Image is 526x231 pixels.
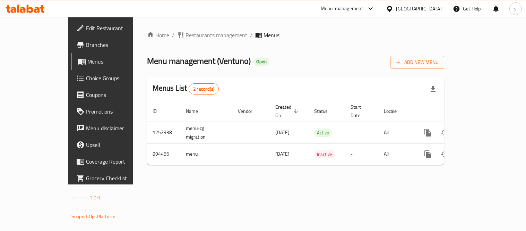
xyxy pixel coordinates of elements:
[87,57,150,66] span: Menus
[253,59,269,65] span: Open
[250,31,252,39] li: /
[71,205,103,214] span: Get support on:
[514,5,517,13] span: s
[71,20,156,36] a: Edit Restaurant
[390,56,444,69] button: Add New Menu
[71,120,156,137] a: Menu disclaimer
[86,74,150,82] span: Choice Groups
[147,31,444,39] nav: breadcrumb
[275,103,300,119] span: Created On
[420,146,436,163] button: more
[396,5,442,13] div: [GEOGRAPHIC_DATA]
[86,91,150,99] span: Coupons
[253,58,269,66] div: Open
[414,101,492,122] th: Actions
[71,153,156,170] a: Coverage Report
[351,103,370,119] span: Start Date
[86,41,150,49] span: Branches
[189,83,219,94] div: Total records count
[177,31,247,39] a: Restaurants management
[71,36,156,53] a: Branches
[71,170,156,187] a: Grocery Checklist
[189,86,218,92] span: 2 record(s)
[436,124,453,141] button: Change Status
[384,107,406,115] span: Locale
[147,53,251,69] span: Menu management ( Ventuno )
[436,146,453,163] button: Change Status
[86,107,150,116] span: Promotions
[172,31,174,39] li: /
[153,107,166,115] span: ID
[378,122,414,143] td: All
[321,5,363,13] div: Menu-management
[147,143,180,165] td: 894456
[147,101,492,165] table: enhanced table
[71,212,115,221] a: Support.OpsPlatform
[238,107,261,115] span: Vendor
[275,128,290,137] span: [DATE]
[314,107,337,115] span: Status
[153,83,219,94] h2: Menus List
[425,81,441,97] div: Export file
[275,149,290,158] span: [DATE]
[86,174,150,182] span: Grocery Checklist
[71,86,156,103] a: Coupons
[186,31,247,39] span: Restaurants management
[86,24,150,32] span: Edit Restaurant
[147,31,169,39] a: Home
[314,150,335,158] span: Inactive
[71,193,88,202] span: Version:
[345,122,378,143] td: -
[186,107,207,115] span: Name
[345,143,378,165] td: -
[147,122,180,143] td: 1252938
[396,58,439,67] span: Add New Menu
[420,124,436,141] button: more
[180,143,232,165] td: menu
[86,124,150,132] span: Menu disclaimer
[180,122,232,143] td: menu-cg migration
[86,157,150,166] span: Coverage Report
[378,143,414,165] td: All
[264,31,279,39] span: Menus
[71,103,156,120] a: Promotions
[71,137,156,153] a: Upsell
[71,70,156,86] a: Choice Groups
[314,129,332,137] div: Active
[314,129,332,137] span: Active
[89,193,100,202] span: 1.0.0
[86,141,150,149] span: Upsell
[71,53,156,70] a: Menus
